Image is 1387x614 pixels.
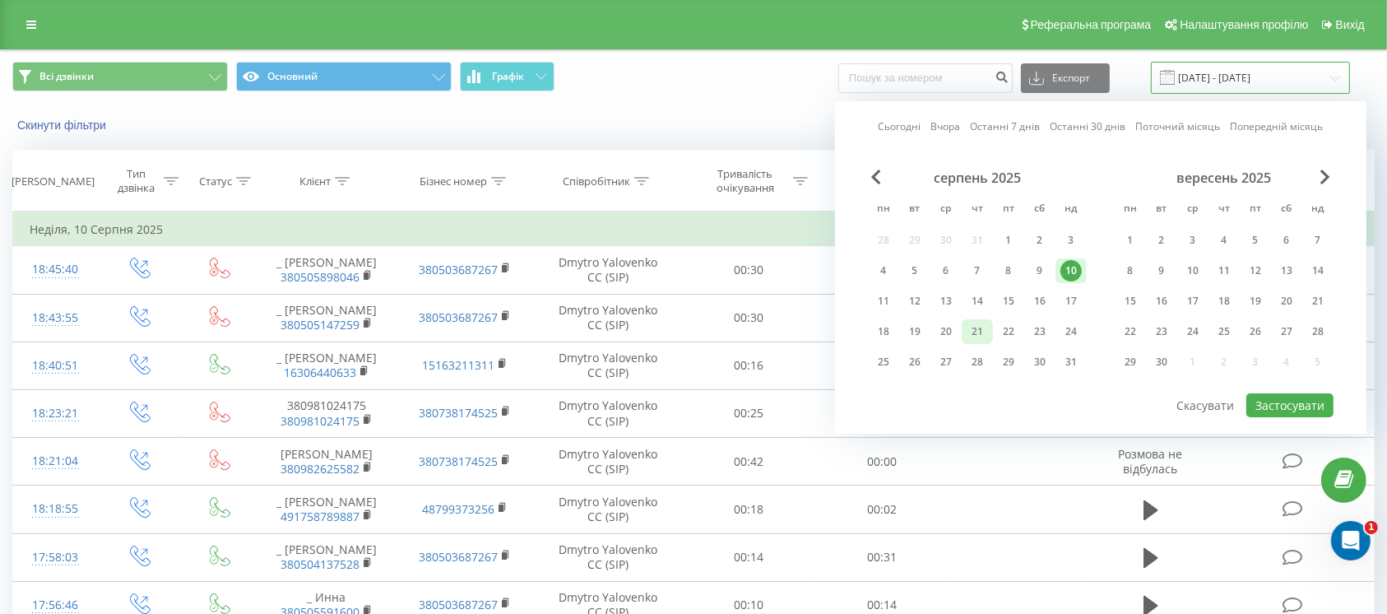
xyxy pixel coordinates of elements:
div: 17 [1182,291,1204,312]
div: чт 25 вер 2025 р. [1208,319,1240,344]
div: нд 3 серп 2025 р. [1055,228,1087,253]
div: вт 16 вер 2025 р. [1146,289,1177,314]
div: 14 [1307,260,1329,281]
div: нд 31 серп 2025 р. [1055,350,1087,374]
abbr: неділя [1306,198,1330,222]
div: 9 [1151,260,1172,281]
abbr: субота [1274,198,1299,222]
abbr: п’ятниця [1243,198,1268,222]
div: 7 [1307,230,1329,251]
div: 29 [998,351,1019,373]
td: Dmytro Yalovenko CC (SIP) [534,389,683,437]
button: Графік [460,62,554,91]
div: нд 14 вер 2025 р. [1302,258,1334,283]
div: 25 [1213,321,1235,342]
td: _ [PERSON_NAME] [257,246,396,294]
div: 29 [1120,351,1141,373]
div: ср 10 вер 2025 р. [1177,258,1208,283]
div: чт 7 серп 2025 р. [962,258,993,283]
div: 18:45:40 [30,254,81,286]
div: пт 22 серп 2025 р. [993,319,1024,344]
span: Розмова не відбулась [1119,446,1183,477]
span: Previous Month [871,170,881,184]
span: Всі дзвінки [39,70,94,83]
div: пн 15 вер 2025 р. [1115,289,1146,314]
div: 3 [1182,230,1204,251]
a: 380503687267 [419,262,498,277]
div: Тривалість розмови [834,167,922,195]
div: 10 [1182,260,1204,281]
td: 00:25 [683,389,816,437]
div: пт 29 серп 2025 р. [993,350,1024,374]
div: Бізнес номер [420,174,487,188]
div: ср 17 вер 2025 р. [1177,289,1208,314]
div: чт 18 вер 2025 р. [1208,289,1240,314]
a: Сьогодні [879,119,921,135]
div: 15 [998,291,1019,312]
div: 6 [935,260,957,281]
button: Скинути фільтри [12,118,114,133]
div: 17 [1060,291,1082,312]
td: Dmytro Yalovenko CC (SIP) [534,438,683,486]
div: пт 19 вер 2025 р. [1240,289,1271,314]
a: 380505898046 [281,269,360,285]
span: Реферальна програма [1031,18,1152,31]
a: 380738174525 [419,405,498,421]
div: пн 11 серп 2025 р. [868,289,899,314]
div: пт 5 вер 2025 р. [1240,228,1271,253]
td: [PERSON_NAME] [257,438,396,486]
div: пн 18 серп 2025 р. [868,319,899,344]
a: Попередній місяць [1231,119,1324,135]
div: нд 21 вер 2025 р. [1302,289,1334,314]
td: Dmytro Yalovenko CC (SIP) [534,246,683,294]
div: пн 8 вер 2025 р. [1115,258,1146,283]
a: Останні 7 днів [971,119,1041,135]
button: Скасувати [1168,393,1244,417]
div: чт 4 вер 2025 р. [1208,228,1240,253]
div: пн 29 вер 2025 р. [1115,350,1146,374]
div: 26 [1245,321,1266,342]
input: Пошук за номером [838,63,1013,93]
span: Графік [492,71,524,82]
td: Dmytro Yalovenko CC (SIP) [534,486,683,533]
div: 4 [873,260,894,281]
div: 12 [1245,260,1266,281]
div: пт 8 серп 2025 р. [993,258,1024,283]
iframe: Intercom live chat [1331,521,1371,561]
div: 18:23:21 [30,398,81,430]
div: 20 [1276,291,1297,312]
button: Всі дзвінки [12,62,228,91]
div: 31 [1060,351,1082,373]
div: 18 [1213,291,1235,312]
td: 00:02 [815,486,949,533]
td: _ [PERSON_NAME] [257,486,396,533]
abbr: понеділок [1118,198,1143,222]
div: 15 [1120,291,1141,312]
div: сб 16 серп 2025 р. [1024,289,1055,314]
a: 380503687267 [419,597,498,612]
div: Тривалість очікування [701,167,789,195]
div: нд 17 серп 2025 р. [1055,289,1087,314]
abbr: середа [934,198,958,222]
div: сб 9 серп 2025 р. [1024,258,1055,283]
div: сб 20 вер 2025 р. [1271,289,1302,314]
div: 28 [967,351,988,373]
td: 380981024175 [257,389,396,437]
a: 380503687267 [419,309,498,325]
div: вт 2 вер 2025 р. [1146,228,1177,253]
div: 25 [873,351,894,373]
a: 15163211311 [422,357,494,373]
div: 18:21:04 [30,445,81,477]
div: 3 [1060,230,1082,251]
div: пт 26 вер 2025 р. [1240,319,1271,344]
div: 8 [1120,260,1141,281]
a: Поточний місяць [1136,119,1221,135]
abbr: неділя [1059,198,1083,222]
td: _ [PERSON_NAME] [257,342,396,389]
td: 00:42 [683,438,816,486]
a: 48799373256 [422,501,494,517]
td: 00:14 [683,533,816,581]
abbr: субота [1027,198,1052,222]
div: нд 24 серп 2025 р. [1055,319,1087,344]
td: 00:30 [683,294,816,342]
